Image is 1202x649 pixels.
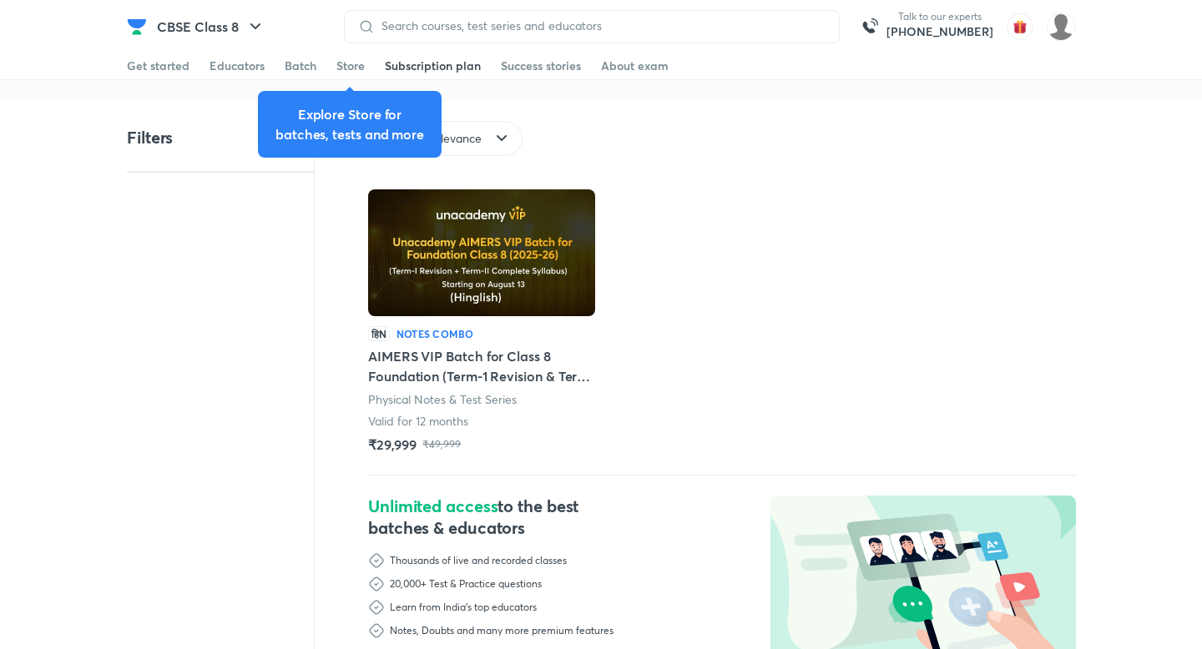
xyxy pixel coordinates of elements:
[390,601,537,614] p: Learn from India’s top educators
[385,58,481,74] div: Subscription plan
[390,577,542,591] p: 20,000+ Test & Practice questions
[886,23,993,40] a: [PHONE_NUMBER]
[368,326,390,341] p: हिN
[368,495,578,539] span: to the best batches & educators
[422,438,461,451] p: ₹49,999
[127,58,189,74] div: Get started
[385,53,481,79] a: Subscription plan
[368,189,595,316] img: Batch Thumbnail
[501,58,581,74] div: Success stories
[390,554,567,567] p: Thousands of live and recorded classes
[501,53,581,79] a: Success stories
[147,10,275,43] button: CBSE Class 8
[127,53,189,79] a: Get started
[127,127,173,148] h4: Filters
[390,624,614,637] p: Notes, Doubts and many more premium features
[127,17,147,37] img: Company Logo
[601,53,669,79] a: About exam
[601,58,669,74] div: About exam
[368,413,468,430] p: Valid for 12 months
[271,104,428,144] div: Explore Store for batches, tests and more
[368,391,518,408] p: Physical Notes & Test Series
[375,19,826,33] input: Search courses, test series and educators
[368,346,595,386] h5: AIMERS VIP Batch for Class 8 Foundation (Term-1 Revision & Term-2 Full Syllabus)
[285,58,316,74] div: Batch
[368,435,416,455] h5: ₹29,999
[1047,13,1075,41] img: S M AKSHATHAjjjfhfjgjgkgkgkhk
[1007,13,1033,40] img: avatar
[886,10,993,23] p: Talk to our experts
[210,53,265,79] a: Educators
[368,496,631,539] h4: Unlimited access
[336,58,365,74] div: Store
[396,326,474,341] h6: Notes Combo
[853,10,886,43] img: call-us
[336,53,365,79] a: Store
[285,53,316,79] a: Batch
[210,58,265,74] div: Educators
